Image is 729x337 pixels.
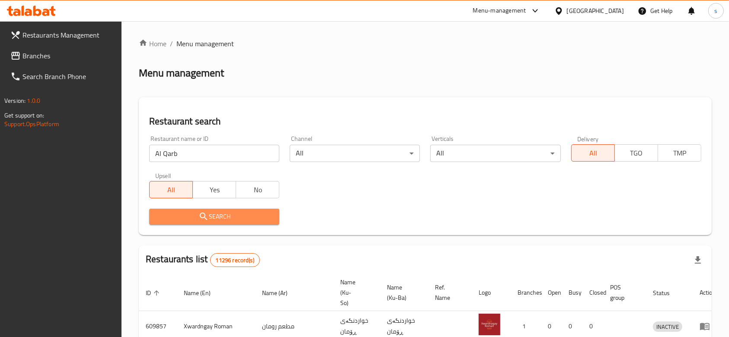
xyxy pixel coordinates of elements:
[211,256,259,264] span: 11296 record(s)
[479,314,500,335] img: Xwardngay Roman
[541,274,562,311] th: Open
[614,144,658,162] button: TGO
[4,95,26,106] span: Version:
[511,274,541,311] th: Branches
[149,181,193,198] button: All
[610,282,636,303] span: POS group
[571,144,615,162] button: All
[192,181,236,198] button: Yes
[170,38,173,49] li: /
[146,288,162,298] span: ID
[262,288,299,298] span: Name (Ar)
[22,51,115,61] span: Branches
[618,147,655,159] span: TGO
[658,144,701,162] button: TMP
[700,321,716,331] div: Menu
[3,45,122,66] a: Branches
[653,288,681,298] span: Status
[714,6,717,16] span: s
[582,274,603,311] th: Closed
[139,66,224,80] h2: Menu management
[473,6,526,16] div: Menu-management
[139,38,166,49] a: Home
[662,147,698,159] span: TMP
[575,147,611,159] span: All
[562,274,582,311] th: Busy
[176,38,234,49] span: Menu management
[27,95,40,106] span: 1.0.0
[22,71,115,82] span: Search Branch Phone
[687,250,708,270] div: Export file
[184,288,222,298] span: Name (En)
[156,211,272,222] span: Search
[577,136,599,142] label: Delivery
[22,30,115,40] span: Restaurants Management
[567,6,624,16] div: [GEOGRAPHIC_DATA]
[693,274,723,311] th: Action
[4,118,59,130] a: Support.OpsPlatform
[236,181,279,198] button: No
[149,209,279,225] button: Search
[430,145,560,162] div: All
[4,110,44,121] span: Get support on:
[340,277,370,308] span: Name (Ku-So)
[153,184,189,196] span: All
[290,145,420,162] div: All
[240,184,276,196] span: No
[196,184,233,196] span: Yes
[472,274,511,311] th: Logo
[149,145,279,162] input: Search for restaurant name or ID..
[210,253,260,267] div: Total records count
[653,322,682,332] span: INACTIVE
[139,38,712,49] nav: breadcrumb
[149,115,701,128] h2: Restaurant search
[435,282,461,303] span: Ref. Name
[155,172,171,178] label: Upsell
[146,253,260,267] h2: Restaurants list
[3,25,122,45] a: Restaurants Management
[3,66,122,87] a: Search Branch Phone
[387,282,418,303] span: Name (Ku-Ba)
